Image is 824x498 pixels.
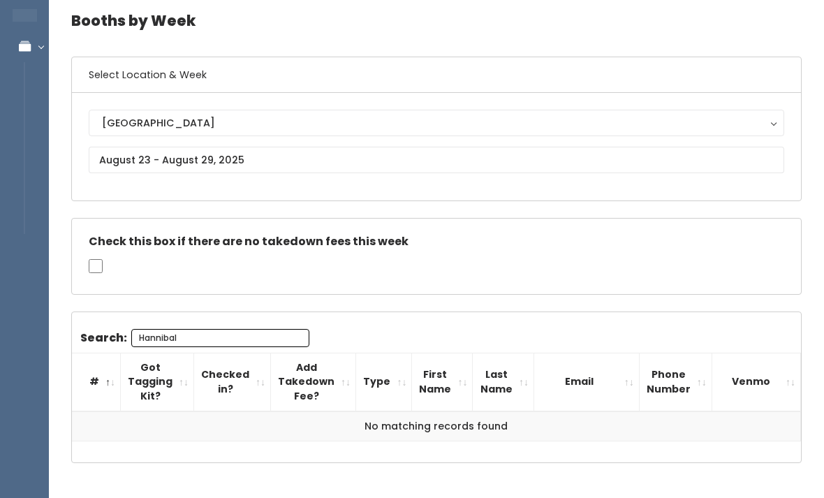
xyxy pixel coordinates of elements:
[271,353,356,411] th: Add Takedown Fee?: activate to sort column ascending
[121,353,194,411] th: Got Tagging Kit?: activate to sort column ascending
[102,115,771,131] div: [GEOGRAPHIC_DATA]
[412,353,473,411] th: First Name: activate to sort column ascending
[194,353,271,411] th: Checked in?: activate to sort column ascending
[72,353,121,411] th: #: activate to sort column descending
[639,353,712,411] th: Phone Number: activate to sort column ascending
[534,353,640,411] th: Email: activate to sort column ascending
[72,411,801,441] td: No matching records found
[473,353,534,411] th: Last Name: activate to sort column ascending
[80,329,309,347] label: Search:
[356,353,412,411] th: Type: activate to sort column ascending
[89,147,784,173] input: August 23 - August 29, 2025
[712,353,800,411] th: Venmo: activate to sort column ascending
[72,57,801,93] h6: Select Location & Week
[71,1,802,40] h4: Booths by Week
[89,235,784,248] h5: Check this box if there are no takedown fees this week
[89,110,784,136] button: [GEOGRAPHIC_DATA]
[131,329,309,347] input: Search:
